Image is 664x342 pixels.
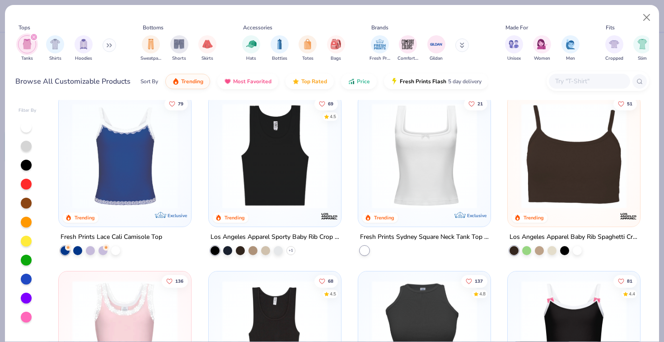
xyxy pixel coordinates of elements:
img: Skirts Image [202,39,213,49]
img: trending.gif [172,78,179,85]
button: Like [613,275,637,287]
button: filter button [170,35,188,62]
div: filter for Skirts [198,35,216,62]
span: Top Rated [301,78,327,85]
img: Slim Image [637,39,647,49]
div: 4.8 [479,290,486,297]
img: Women Image [537,39,547,49]
button: Like [314,97,337,110]
img: Bottles Image [275,39,285,49]
span: Tanks [21,55,33,62]
span: 136 [175,279,183,283]
div: 4.5 [329,113,336,120]
div: Browse All Customizable Products [15,76,131,87]
span: 68 [327,279,333,283]
span: Price [357,78,370,85]
img: Los Angeles Apparel logo [619,207,637,225]
button: filter button [505,35,523,62]
span: Gildan [430,55,443,62]
div: Los Angeles Apparel Sporty Baby Rib Crop Tank [210,232,339,243]
img: Hats Image [246,39,257,49]
div: 4.5 [329,290,336,297]
div: Filter By [19,107,37,114]
div: 4.4 [629,290,635,297]
button: Like [613,97,637,110]
span: 5 day delivery [448,76,482,87]
button: Top Rated [285,74,334,89]
img: Men Image [566,39,575,49]
div: filter for Fresh Prints [369,35,390,62]
img: d2e93f27-f460-4e7a-bcfc-75916c5962f1 [68,103,182,208]
img: Sweatpants Image [146,39,156,49]
div: Los Angeles Apparel Baby Rib Spaghetti Crop Tank [510,232,638,243]
div: Fits [606,24,615,32]
button: filter button [198,35,216,62]
span: Shirts [49,55,61,62]
button: filter button [242,35,260,62]
span: Bottles [272,55,287,62]
img: Totes Image [303,39,313,49]
span: Trending [181,78,203,85]
img: TopRated.gif [292,78,299,85]
span: Totes [302,55,313,62]
button: filter button [369,35,390,62]
span: Sweatpants [140,55,161,62]
img: Los Angeles Apparel logo [320,207,338,225]
div: Bottoms [143,24,164,32]
div: filter for Men [561,35,580,62]
div: filter for Totes [299,35,317,62]
button: Most Favorited [217,74,278,89]
img: Shorts Image [174,39,184,49]
button: filter button [561,35,580,62]
button: filter button [271,35,289,62]
div: filter for Tanks [18,35,36,62]
div: filter for Cropped [605,35,623,62]
span: Fresh Prints [369,55,390,62]
button: Price [341,74,377,89]
div: Brands [371,24,388,32]
div: Made For [505,24,528,32]
button: Like [314,275,337,287]
span: Skirts [201,55,213,62]
img: Gildan Image [430,38,443,51]
div: Tops [19,24,30,32]
img: Shirts Image [50,39,61,49]
button: Trending [165,74,210,89]
img: Cropped Image [609,39,619,49]
button: Like [164,97,188,110]
span: 69 [327,101,333,106]
div: filter for Hats [242,35,260,62]
span: Slim [638,55,647,62]
div: filter for Sweatpants [140,35,161,62]
button: filter button [633,35,651,62]
span: 79 [178,101,183,106]
img: most_fav.gif [224,78,231,85]
span: Shorts [172,55,186,62]
img: Unisex Image [509,39,519,49]
div: Fresh Prints Sydney Square Neck Tank Top with Bow [360,232,489,243]
button: Like [162,275,188,287]
button: filter button [18,35,36,62]
button: filter button [605,35,623,62]
span: Hats [246,55,256,62]
div: filter for Gildan [427,35,445,62]
div: filter for Women [533,35,551,62]
button: Like [461,275,487,287]
div: filter for Comfort Colors [397,35,418,62]
input: Try "T-Shirt" [554,76,624,86]
span: Unisex [507,55,521,62]
span: Hoodies [75,55,92,62]
img: 806829dd-1c22-4937-9a35-1c80dd7c627b [517,103,631,208]
span: 21 [477,101,483,106]
span: 137 [475,279,483,283]
button: Fresh Prints Flash5 day delivery [384,74,488,89]
div: filter for Bottles [271,35,289,62]
button: filter button [327,35,345,62]
img: Hoodies Image [79,39,89,49]
button: Like [464,97,487,110]
span: 51 [627,101,632,106]
div: filter for Slim [633,35,651,62]
button: filter button [46,35,64,62]
span: Fresh Prints Flash [400,78,446,85]
div: filter for Bags [327,35,345,62]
